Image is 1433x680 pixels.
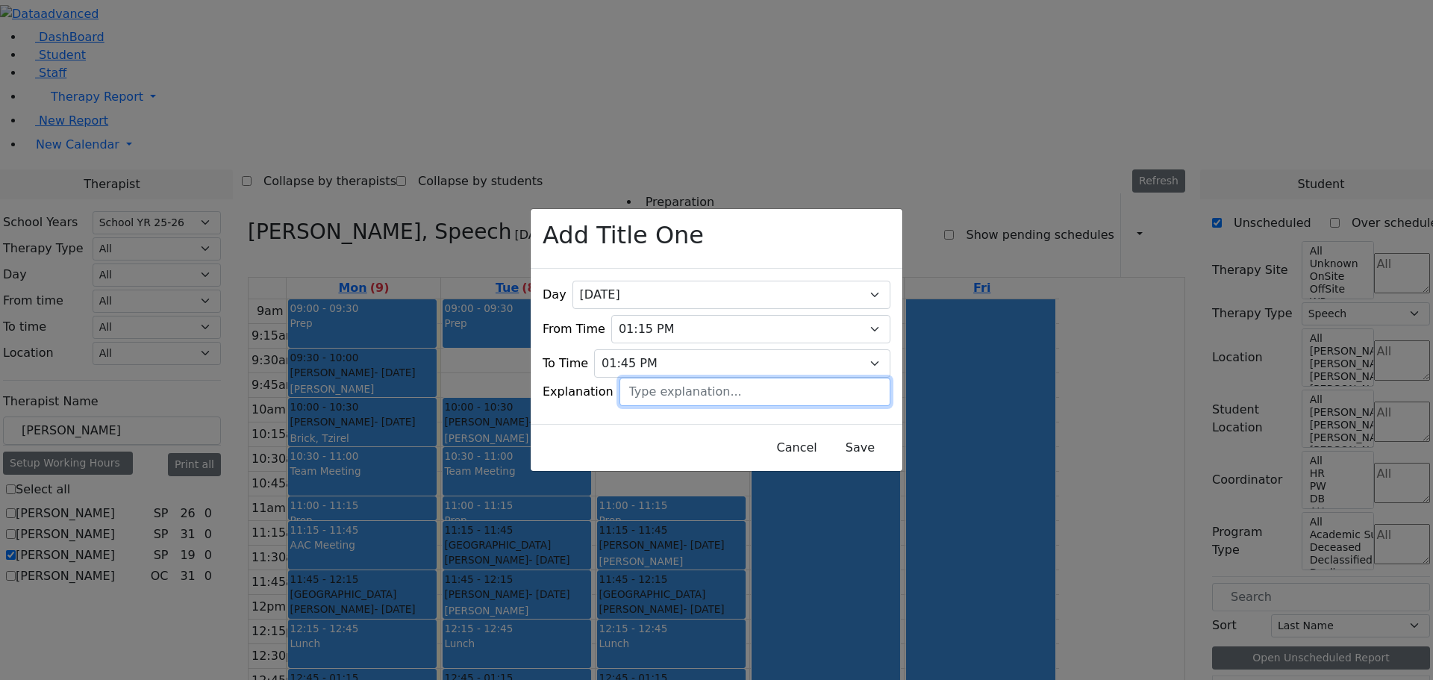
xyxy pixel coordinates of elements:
label: Explanation [543,383,614,401]
label: To Time [543,355,588,372]
label: From Time [543,320,605,338]
input: Type explanation... [619,378,890,406]
label: Day [543,286,566,304]
h2: Add Title One [543,221,704,249]
button: Close [767,434,827,462]
button: Save [827,434,893,462]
